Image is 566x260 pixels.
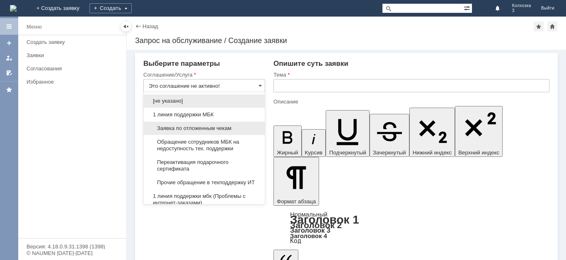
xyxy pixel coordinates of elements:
div: Тема [273,72,548,77]
button: Верхний индекс [455,106,503,157]
span: Расширенный поиск [464,4,472,12]
button: Курсив [302,129,326,157]
a: Заголовок 2 [290,220,342,230]
div: Заявки [27,52,121,58]
span: [не указано] [149,98,260,104]
span: Курсив [305,149,323,156]
a: Назад [143,23,158,29]
a: Заявки [23,49,124,62]
button: Зачеркнутый [370,114,409,157]
div: Согласования [27,65,121,72]
span: Заявка по отложенным чекам [149,125,260,132]
span: Обращение сотрудников МБК на недоступность тех. поддержки [149,139,260,152]
button: Жирный [273,125,302,157]
span: 1 линия поддержки мбк (Проблемы с интернет-заказами) [149,193,260,206]
span: Колхозка [512,3,531,8]
div: Меню [27,22,42,32]
span: Зачеркнутый [373,149,406,156]
div: Версия: 4.18.0.9.31.1398 (1398) [27,244,118,249]
div: Избранное [27,79,112,85]
span: Нижний индекс [413,149,452,156]
a: Заголовок 3 [290,226,330,234]
span: Прочие обращение в техподдержку ИТ [149,179,260,186]
div: Сделать домашней страницей [547,22,557,31]
a: Заголовок 4 [290,232,327,239]
a: Согласования [23,62,124,75]
a: Создать заявку [23,36,124,48]
button: Подчеркнутый [326,110,369,157]
span: 1 линия поддержки МБК [149,111,260,118]
a: Код [290,237,301,245]
a: Мои заявки [2,51,16,65]
button: Формат абзаца [273,157,319,206]
span: Верхний индекс [458,149,499,156]
span: 3 [512,8,531,13]
div: Добавить в избранное [534,22,544,31]
div: Создать заявку [27,39,121,45]
span: Переактивация подарочного сертификата [149,159,260,172]
a: Перейти на домашнюю страницу [10,5,17,12]
a: Мои согласования [2,66,16,79]
a: Заголовок 1 [290,213,359,226]
span: Жирный [277,149,298,156]
span: Формат абзаца [277,198,316,205]
div: Описание [273,99,548,104]
div: Скрыть меню [121,22,131,31]
div: Соглашение/Услуга [143,72,264,77]
div: Создать [89,3,132,13]
span: Выберите параметры [143,60,220,67]
div: © NAUMEN [DATE]-[DATE] [27,250,118,256]
div: Формат абзаца [273,212,549,244]
img: logo [10,5,17,12]
a: Нормальный [290,211,327,218]
div: Запрос на обслуживание / Создание заявки [135,36,558,45]
span: Подчеркнутый [329,149,366,156]
span: Опишите суть заявки [273,60,348,67]
button: Нижний индекс [409,108,455,157]
a: Создать заявку [2,36,16,50]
